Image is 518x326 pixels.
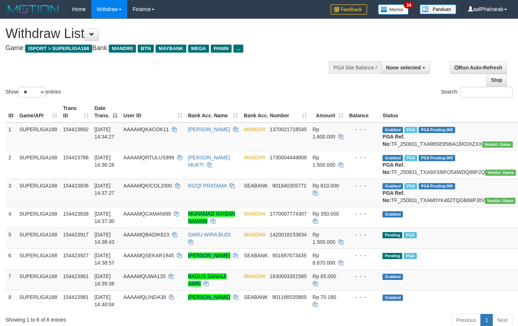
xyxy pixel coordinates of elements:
span: Grabbed [382,295,403,301]
a: MUHAMAD IKHSAN NAWAW [188,211,235,224]
a: [PERSON_NAME] [188,126,230,132]
a: [PERSON_NAME] [188,253,230,258]
img: MOTION_logo.png [5,4,61,15]
span: AAAAMQLINDA38 [123,294,166,300]
div: - - - [349,231,377,238]
span: BTN [138,45,154,53]
span: [DATE] 14:37:30 [95,211,115,224]
td: 8 [5,290,16,311]
span: Copy 901697673439 to clipboard [272,253,306,258]
td: 2 [5,151,16,179]
span: [DATE] 14:36:28 [95,155,115,168]
span: Marked by aafsoumeymey [404,127,417,133]
td: SUPERLIGA168 [16,228,60,249]
div: - - - [349,182,377,189]
span: 154423836 [63,183,89,189]
span: Grabbed [382,183,403,189]
a: BAGUS SANIAJI AMIN [188,273,227,287]
div: - - - [349,154,377,161]
span: Copy 1770007774307 to clipboard [270,211,306,217]
span: 154423917 [63,232,89,238]
b: PGA Ref. No: [382,162,404,175]
img: Button%20Memo.svg [378,4,409,15]
span: 34 [404,2,414,8]
h1: Withdraw List [5,26,338,41]
div: PGA Site Balance / [329,61,381,74]
span: Rp 350.000 [313,211,339,217]
span: Pending [382,232,402,238]
span: AAAAMQKACOK11 [123,126,169,132]
span: Copy 1420018153634 to clipboard [270,232,306,238]
th: Bank Acc. Name: activate to sort column ascending [185,102,241,122]
span: Marked by aafsengchandara [404,183,417,189]
span: Rp 70.180 [313,294,336,300]
span: PGA Pending [419,155,455,161]
span: [DATE] 14:40:04 [95,294,115,307]
span: Grabbed [382,155,403,161]
span: SEABANK [244,294,268,300]
span: Grabbed [382,127,403,133]
span: SEABANK [244,183,268,189]
span: Copy 901166535869 to clipboard [272,294,306,300]
b: PGA Ref. No: [382,134,404,147]
td: SUPERLIGA168 [16,122,60,151]
td: 6 [5,249,16,269]
span: MANDIRI [244,126,266,132]
span: 154423981 [63,294,89,300]
span: 154423838 [63,211,89,217]
td: SUPERLIGA168 [16,290,60,311]
span: SEABANK [244,253,268,258]
span: 154423961 [63,273,89,279]
td: 7 [5,269,16,290]
span: Rp 1.600.000 [313,126,335,140]
span: Vendor URL: https://trx31.1velocity.biz [485,170,516,176]
span: AAAAMQSEKAR1945 [123,253,174,258]
td: 5 [5,228,16,249]
input: Search: [461,87,513,98]
span: AAAAMQRTULUS999 [123,155,174,160]
th: Bank Acc. Number: activate to sort column ascending [241,102,310,122]
span: 154423786 [63,155,89,160]
a: RIZQI PRATAMA [188,183,227,189]
span: ISPORT > SUPERLIGA168 [25,45,92,53]
span: Vendor URL: https://trx31.1velocity.biz [482,141,513,148]
div: - - - [349,210,377,217]
td: SUPERLIGA168 [16,179,60,207]
span: AAAAMQCAMANI99 [123,211,171,217]
th: Amount: activate to sort column ascending [310,102,346,122]
label: Search: [441,87,513,98]
span: ... [233,45,243,53]
label: Show entries [5,87,61,98]
span: PANIN [211,45,232,53]
th: Game/API: activate to sort column ascending [16,102,60,122]
h4: Game: Bank: [5,45,338,52]
a: [PERSON_NAME] MUKTI [188,155,230,168]
span: MANDIRI [244,273,266,279]
span: [DATE] 14:39:38 [95,273,115,287]
span: [DATE] 14:38:43 [95,232,115,245]
span: 154423927 [63,253,89,258]
span: Vendor URL: https://trx31.1velocity.biz [485,198,515,204]
span: MANDIRI [244,155,266,160]
td: SUPERLIGA168 [16,269,60,290]
img: Feedback.jpg [331,4,367,15]
td: 1 [5,122,16,151]
span: AAAAMQKICOL2000 [123,183,172,189]
span: MANDIRI [244,211,266,217]
th: ID [5,102,16,122]
div: Showing 1 to 8 of 8 entries [5,313,210,323]
th: User ID: activate to sort column ascending [121,102,185,122]
td: SUPERLIGA168 [16,207,60,228]
span: AAAAMQBADIK623 [123,232,169,238]
span: MEGA [188,45,209,53]
span: AAAAMQUWA135 [123,273,165,279]
a: Stop [486,74,507,86]
td: 3 [5,179,16,207]
span: [DATE] 14:38:57 [95,253,115,266]
span: Marked by aafsoumeymey [404,155,417,161]
span: PGA Pending [419,183,455,189]
th: Balance [346,102,380,122]
span: Copy 1630003351585 to clipboard [270,273,306,279]
span: Marked by aafsoycanthlai [404,232,416,238]
td: SUPERLIGA168 [16,151,60,179]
